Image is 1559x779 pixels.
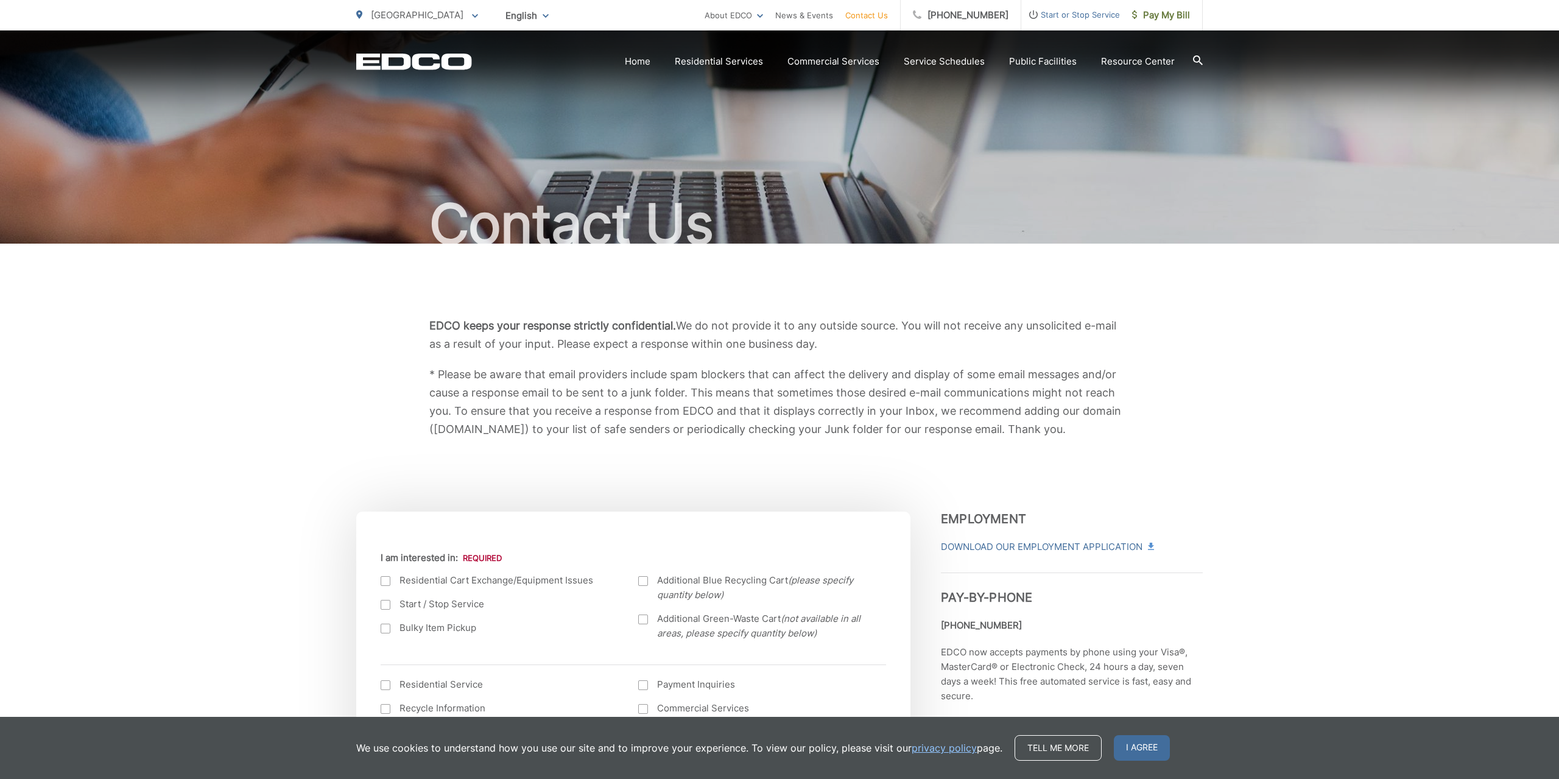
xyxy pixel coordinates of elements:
a: About EDCO [705,8,763,23]
a: privacy policy [912,741,977,755]
h1: Contact Us [356,194,1203,255]
a: Resource Center [1101,54,1175,69]
p: Please have the last 6 digits of your account number and your form of payment ready to pay your b... [941,716,1203,745]
span: I agree [1114,735,1170,761]
span: Pay My Bill [1132,8,1190,23]
a: Residential Services [675,54,763,69]
p: EDCO now accepts payments by phone using your Visa®, MasterCard® or Electronic Check, 24 hours a ... [941,645,1203,703]
h3: Pay-by-Phone [941,573,1203,605]
strong: [PHONE_NUMBER] [941,619,1022,631]
label: Start / Stop Service [381,597,614,612]
label: Residential Service [381,677,614,692]
label: Commercial Services [638,701,871,716]
label: Bulky Item Pickup [381,621,614,635]
a: Contact Us [845,8,888,23]
p: We use cookies to understand how you use our site and to improve your experience. To view our pol... [356,741,1002,755]
a: Home [625,54,650,69]
label: Residential Cart Exchange/Equipment Issues [381,573,614,588]
p: * Please be aware that email providers include spam blockers that can affect the delivery and dis... [429,365,1130,439]
a: Download Our Employment Application [941,540,1153,554]
a: EDCD logo. Return to the homepage. [356,53,472,70]
a: Public Facilities [1009,54,1077,69]
a: News & Events [775,8,833,23]
a: Service Schedules [904,54,985,69]
em: (not available in all areas, please specify quantity below) [657,613,860,639]
a: Tell me more [1015,735,1102,761]
p: We do not provide it to any outside source. You will not receive any unsolicited e-mail as a resu... [429,317,1130,353]
label: Payment Inquiries [638,677,871,692]
span: Additional Blue Recycling Cart [657,573,871,602]
span: English [496,5,558,26]
h3: Employment [941,512,1203,526]
span: [GEOGRAPHIC_DATA] [371,9,463,21]
span: Additional Green-Waste Cart [657,612,871,641]
em: (please specify quantity below) [657,574,853,601]
label: Recycle Information [381,701,614,716]
label: I am interested in: [381,552,502,563]
a: Commercial Services [787,54,879,69]
b: EDCO keeps your response strictly confidential. [429,319,676,332]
